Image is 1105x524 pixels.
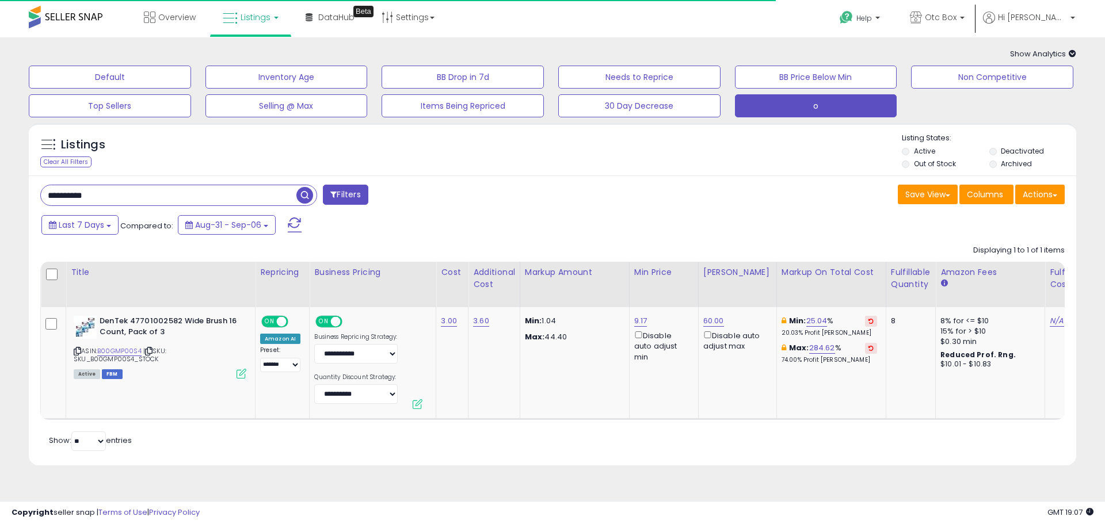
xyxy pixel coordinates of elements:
[1001,159,1032,169] label: Archived
[473,266,515,290] div: Additional Cost
[703,329,768,351] div: Disable auto adjust max
[914,146,935,156] label: Active
[525,315,542,326] strong: Min:
[809,342,835,354] a: 284.62
[1050,266,1094,290] div: Fulfillment Cost
[914,159,956,169] label: Out of Stock
[911,66,1073,89] button: Non Competitive
[998,12,1067,23] span: Hi [PERSON_NAME]
[260,346,300,372] div: Preset:
[441,315,457,327] a: 3.00
[1010,48,1076,59] span: Show Analytics
[983,12,1075,37] a: Hi [PERSON_NAME]
[74,316,246,377] div: ASIN:
[634,329,689,362] div: Disable auto adjust min
[260,266,304,278] div: Repricing
[314,373,398,381] label: Quantity Discount Strategy:
[441,266,463,278] div: Cost
[776,262,886,307] th: The percentage added to the cost of goods (COGS) that forms the calculator for Min & Max prices.
[1015,185,1065,204] button: Actions
[40,156,92,167] div: Clear All Filters
[634,266,694,278] div: Min Price
[71,266,250,278] div: Title
[195,219,261,231] span: Aug-31 - Sep-06
[59,219,104,231] span: Last 7 Days
[323,185,368,205] button: Filters
[891,266,931,290] div: Fulfillable Quantity
[314,266,431,278] div: Business Pricing
[12,507,200,518] div: seller snap | |
[735,94,897,117] button: o
[703,266,772,278] div: [PERSON_NAME]
[353,6,374,17] div: Tooltip anchor
[558,66,721,89] button: Needs to Reprice
[74,316,97,339] img: 41O6DviVHFL._SL40_.jpg
[525,266,624,278] div: Markup Amount
[262,317,277,327] span: ON
[940,359,1036,369] div: $10.01 - $10.83
[959,185,1013,204] button: Columns
[317,317,331,327] span: ON
[868,345,874,351] i: Revert to store-level Max Markup
[260,334,300,344] div: Amazon AI
[102,369,123,379] span: FBM
[558,94,721,117] button: 30 Day Decrease
[314,333,398,341] label: Business Repricing Strategy:
[120,220,173,231] span: Compared to:
[205,66,368,89] button: Inventory Age
[940,316,1036,326] div: 8% for <= $10
[318,12,355,23] span: DataHub
[973,245,1065,256] div: Displaying 1 to 1 of 1 items
[940,278,947,289] small: Amazon Fees.
[782,266,881,278] div: Markup on Total Cost
[703,315,724,327] a: 60.00
[782,344,786,351] i: This overrides the store level max markup for this listing
[940,350,1016,359] b: Reduced Prof. Rng.
[806,315,828,327] a: 25.04
[735,66,897,89] button: BB Price Below Min
[940,266,1040,278] div: Amazon Fees
[1047,507,1093,518] span: 2025-09-14 19:07 GMT
[782,356,877,364] p: 74.00% Profit [PERSON_NAME]
[856,13,872,23] span: Help
[287,317,305,327] span: OFF
[49,435,132,446] span: Show: entries
[205,94,368,117] button: Selling @ Max
[891,316,927,326] div: 8
[789,342,809,353] b: Max:
[382,94,544,117] button: Items Being Repriced
[41,215,119,235] button: Last 7 Days
[100,316,239,340] b: DenTek 47701002582 Wide Brush 16 Count, Pack of 3
[898,185,958,204] button: Save View
[967,189,1003,200] span: Columns
[98,507,147,518] a: Terms of Use
[782,343,877,364] div: %
[158,12,196,23] span: Overview
[868,318,874,324] i: Revert to store-level Min Markup
[839,10,853,25] i: Get Help
[74,369,100,379] span: All listings currently available for purchase on Amazon
[634,315,647,327] a: 9.17
[525,331,545,342] strong: Max:
[940,336,1036,347] div: $0.30 min
[61,137,105,153] h5: Listings
[830,2,891,37] a: Help
[29,66,191,89] button: Default
[241,12,270,23] span: Listings
[525,332,620,342] p: 44.40
[97,346,142,356] a: B00GMP00S4
[382,66,544,89] button: BB Drop in 7d
[782,316,877,337] div: %
[925,12,957,23] span: Otc Box
[178,215,276,235] button: Aug-31 - Sep-06
[149,507,200,518] a: Privacy Policy
[902,133,1076,144] p: Listing States:
[782,329,877,337] p: 20.03% Profit [PERSON_NAME]
[940,326,1036,336] div: 15% for > $10
[473,315,489,327] a: 3.60
[789,315,806,326] b: Min:
[782,317,786,324] i: This overrides the store level min markup for this listing
[341,317,359,327] span: OFF
[1050,315,1064,327] a: N/A
[525,316,620,326] p: 1.04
